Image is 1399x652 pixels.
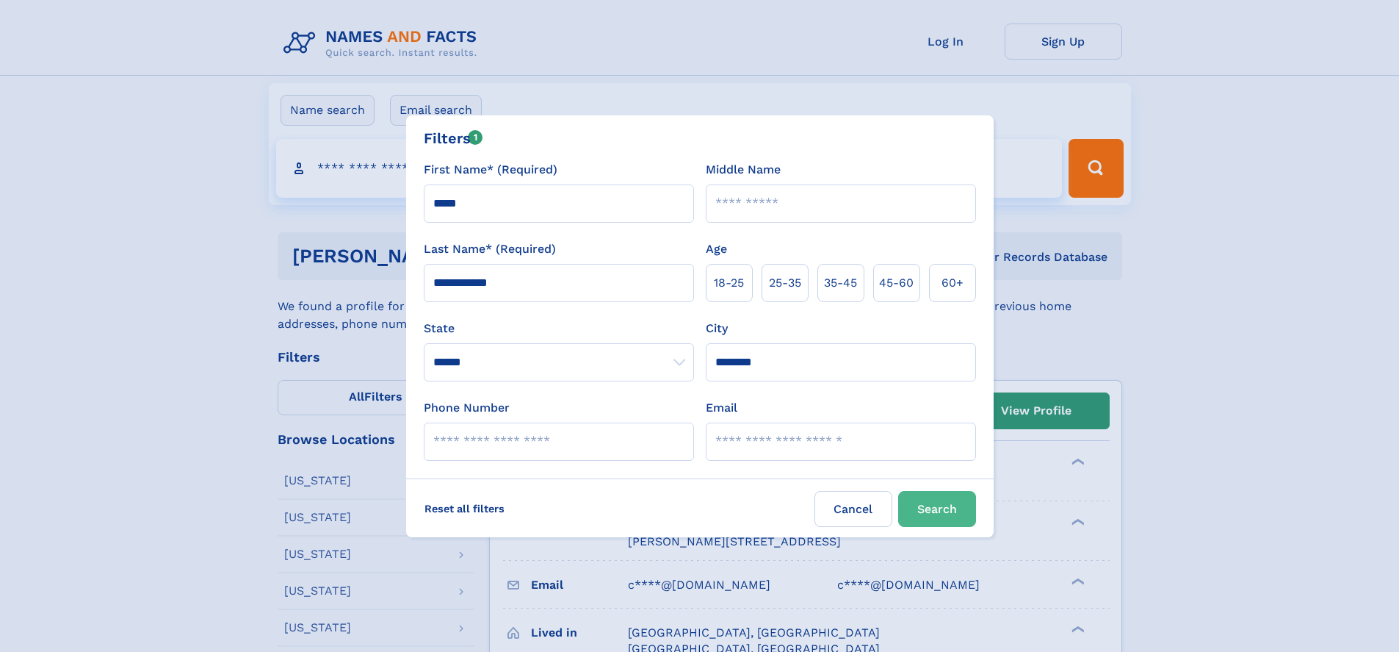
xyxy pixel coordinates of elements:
label: Phone Number [424,399,510,417]
label: State [424,320,694,337]
span: 60+ [941,274,964,292]
span: 25‑35 [769,274,801,292]
label: Age [706,240,727,258]
label: Cancel [814,491,892,527]
label: Last Name* (Required) [424,240,556,258]
label: Reset all filters [415,491,514,526]
label: City [706,320,728,337]
label: Email [706,399,737,417]
span: 45‑60 [879,274,914,292]
label: Middle Name [706,161,781,179]
span: 18‑25 [714,274,744,292]
div: Filters [424,127,483,149]
button: Search [898,491,976,527]
label: First Name* (Required) [424,161,557,179]
span: 35‑45 [824,274,857,292]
